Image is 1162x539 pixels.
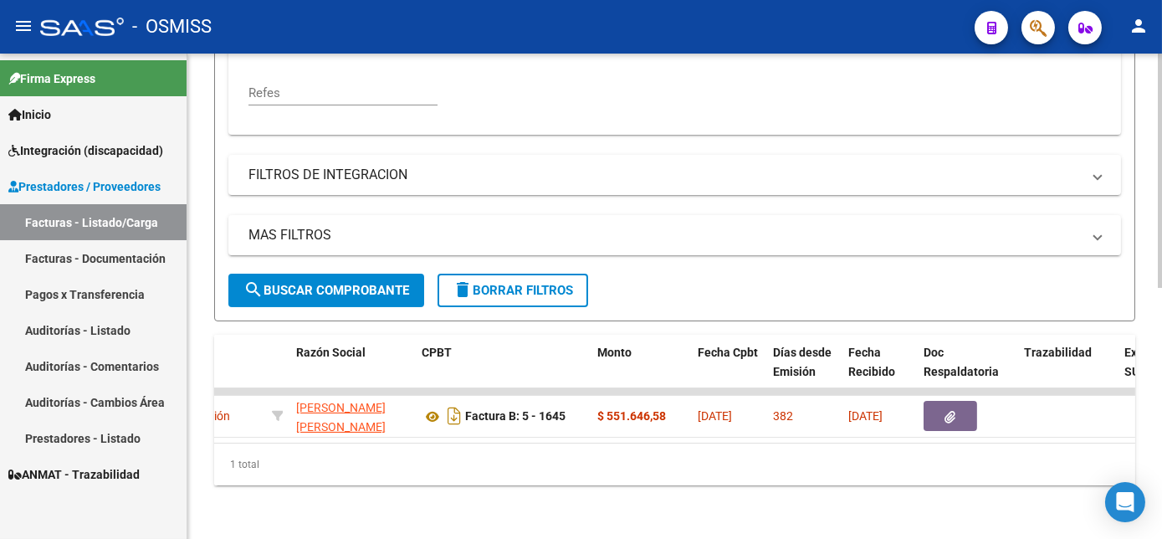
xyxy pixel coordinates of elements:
button: Borrar Filtros [438,274,588,307]
datatable-header-cell: Monto [591,335,691,408]
span: Buscar Comprobante [243,283,409,298]
div: 20249482537 [296,398,408,434]
span: Monto [597,346,632,359]
span: ANMAT - Trazabilidad [8,465,140,484]
span: Trazabilidad [1024,346,1092,359]
datatable-header-cell: Fecha Recibido [842,335,917,408]
span: Integración (discapacidad) [8,141,163,160]
mat-expansion-panel-header: MAS FILTROS [228,215,1121,255]
mat-icon: search [243,280,264,300]
mat-icon: person [1129,16,1149,36]
i: Descargar documento [443,403,465,429]
span: Borrar Filtros [453,283,573,298]
span: Fecha Cpbt [698,346,758,359]
mat-panel-title: FILTROS DE INTEGRACION [248,166,1081,184]
span: [DATE] [848,409,883,423]
span: Firma Express [8,69,95,88]
span: Prestadores / Proveedores [8,177,161,196]
span: Doc Respaldatoria [924,346,999,378]
mat-panel-title: MAS FILTROS [248,226,1081,244]
mat-expansion-panel-header: FILTROS DE INTEGRACION [228,155,1121,195]
datatable-header-cell: Doc Respaldatoria [917,335,1017,408]
span: Fecha Recibido [848,346,895,378]
span: Días desde Emisión [773,346,832,378]
div: 1 total [214,444,1135,485]
mat-icon: menu [13,16,33,36]
datatable-header-cell: Trazabilidad [1017,335,1118,408]
span: 382 [773,409,793,423]
div: Open Intercom Messenger [1105,482,1145,522]
strong: Factura B: 5 - 1645 [465,410,566,423]
button: Buscar Comprobante [228,274,424,307]
datatable-header-cell: CPBT [415,335,591,408]
strong: $ 551.646,58 [597,409,666,423]
span: CPBT [422,346,452,359]
span: [PERSON_NAME] [PERSON_NAME] [296,401,386,434]
mat-icon: delete [453,280,473,300]
datatable-header-cell: Razón Social [289,335,415,408]
datatable-header-cell: Días desde Emisión [766,335,842,408]
span: Razón Social [296,346,366,359]
span: - OSMISS [132,8,212,45]
span: Inicio [8,105,51,124]
span: [DATE] [698,409,732,423]
datatable-header-cell: Fecha Cpbt [691,335,766,408]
